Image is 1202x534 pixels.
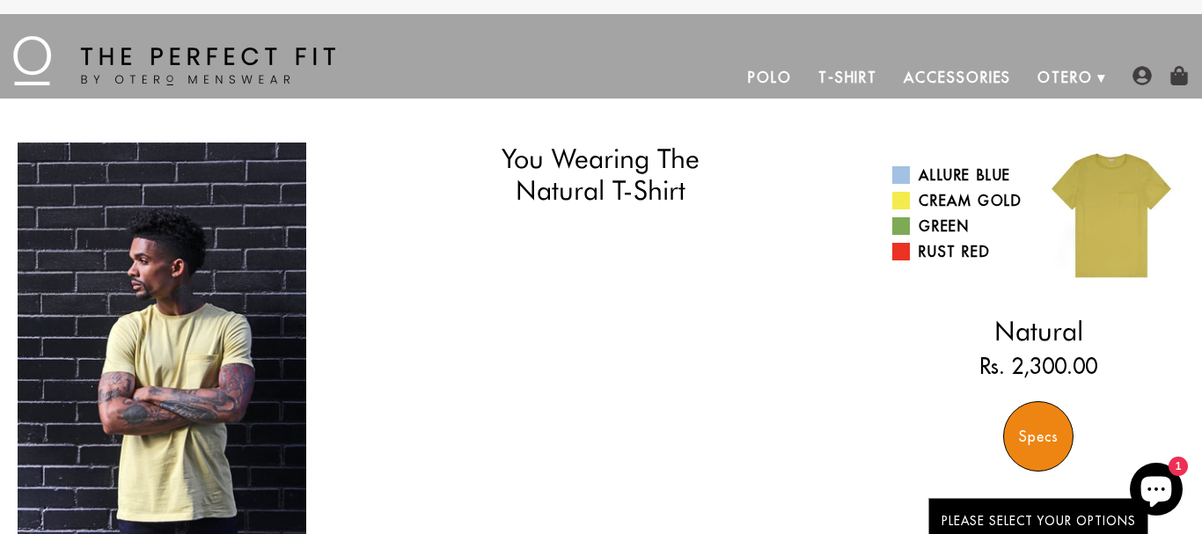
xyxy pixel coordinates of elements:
[979,350,1097,382] ins: Rs. 2,300.00
[892,216,1025,237] a: Green
[1125,463,1188,520] inbox-online-store-chat: Shopify online store chat
[1169,66,1189,85] img: shopping-bag-icon.png
[1038,143,1184,289] img: 08.jpg
[1024,56,1106,99] a: Otero
[892,165,1025,186] a: Allure Blue
[892,190,1025,211] a: Cream Gold
[805,56,891,99] a: T-Shirt
[942,513,1136,529] span: Please Select Your Options
[1003,401,1074,472] div: Specs
[735,56,805,99] a: Polo
[892,315,1184,347] h2: Natural
[891,56,1024,99] a: Accessories
[408,143,794,207] h1: You Wearing The Natural T-Shirt
[13,36,335,85] img: The Perfect Fit - by Otero Menswear - Logo
[1132,66,1152,85] img: user-account-icon.png
[892,241,1025,262] a: Rust Red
